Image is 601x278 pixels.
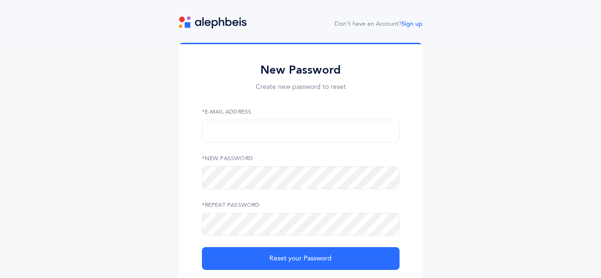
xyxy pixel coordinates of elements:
label: *New Password [202,154,400,163]
p: Create new password to reset [202,82,400,92]
img: logo.svg [179,17,247,29]
h2: New Password [202,63,400,77]
div: Don't have an Account? [334,19,422,29]
label: *E-Mail Address [202,107,400,116]
label: *Repeat Password [202,201,400,209]
a: Sign up [401,20,422,27]
button: Reset your Password [202,247,400,270]
span: Reset your Password [269,254,332,264]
